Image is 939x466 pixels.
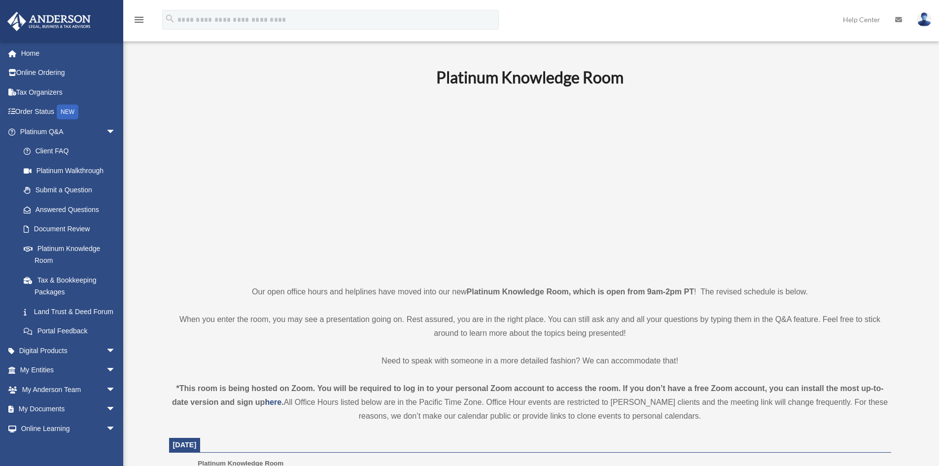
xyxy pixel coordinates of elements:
span: arrow_drop_down [106,419,126,439]
a: Tax Organizers [7,82,131,102]
a: Platinum Knowledge Room [14,239,126,270]
a: Portal Feedback [14,322,131,341]
a: Digital Productsarrow_drop_down [7,341,131,360]
a: Platinum Q&Aarrow_drop_down [7,122,131,142]
span: arrow_drop_down [106,341,126,361]
a: Client FAQ [14,142,131,161]
p: When you enter the room, you may see a presentation going on. Rest assured, you are in the right ... [169,313,891,340]
p: Our open office hours and helplines have moved into our new ! The revised schedule is below. [169,285,891,299]
a: Home [7,43,131,63]
a: Land Trust & Deed Forum [14,302,131,322]
a: Tax & Bookkeeping Packages [14,270,131,302]
a: My Documentsarrow_drop_down [7,399,131,419]
span: arrow_drop_down [106,380,126,400]
a: My Anderson Teamarrow_drop_down [7,380,131,399]
span: arrow_drop_down [106,360,126,381]
a: Document Review [14,219,131,239]
p: Need to speak with someone in a more detailed fashion? We can accommodate that! [169,354,891,368]
a: Submit a Question [14,180,131,200]
a: menu [133,17,145,26]
strong: Platinum Knowledge Room, which is open from 9am-2pm PT [467,287,694,296]
strong: . [281,398,283,406]
a: Order StatusNEW [7,102,131,122]
img: User Pic [917,12,932,27]
span: [DATE] [173,441,197,449]
a: Platinum Walkthrough [14,161,131,180]
a: here [265,398,281,406]
div: All Office Hours listed below are in the Pacific Time Zone. Office Hour events are restricted to ... [169,382,891,423]
span: arrow_drop_down [106,122,126,142]
iframe: 231110_Toby_KnowledgeRoom [382,100,678,267]
a: Online Ordering [7,63,131,83]
b: Platinum Knowledge Room [436,68,624,87]
i: search [165,13,175,24]
strong: *This room is being hosted on Zoom. You will be required to log in to your personal Zoom account ... [172,384,884,406]
a: Online Learningarrow_drop_down [7,419,131,438]
a: My Entitiesarrow_drop_down [7,360,131,380]
i: menu [133,14,145,26]
img: Anderson Advisors Platinum Portal [4,12,94,31]
span: arrow_drop_down [106,399,126,420]
a: Answered Questions [14,200,131,219]
div: NEW [57,105,78,119]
